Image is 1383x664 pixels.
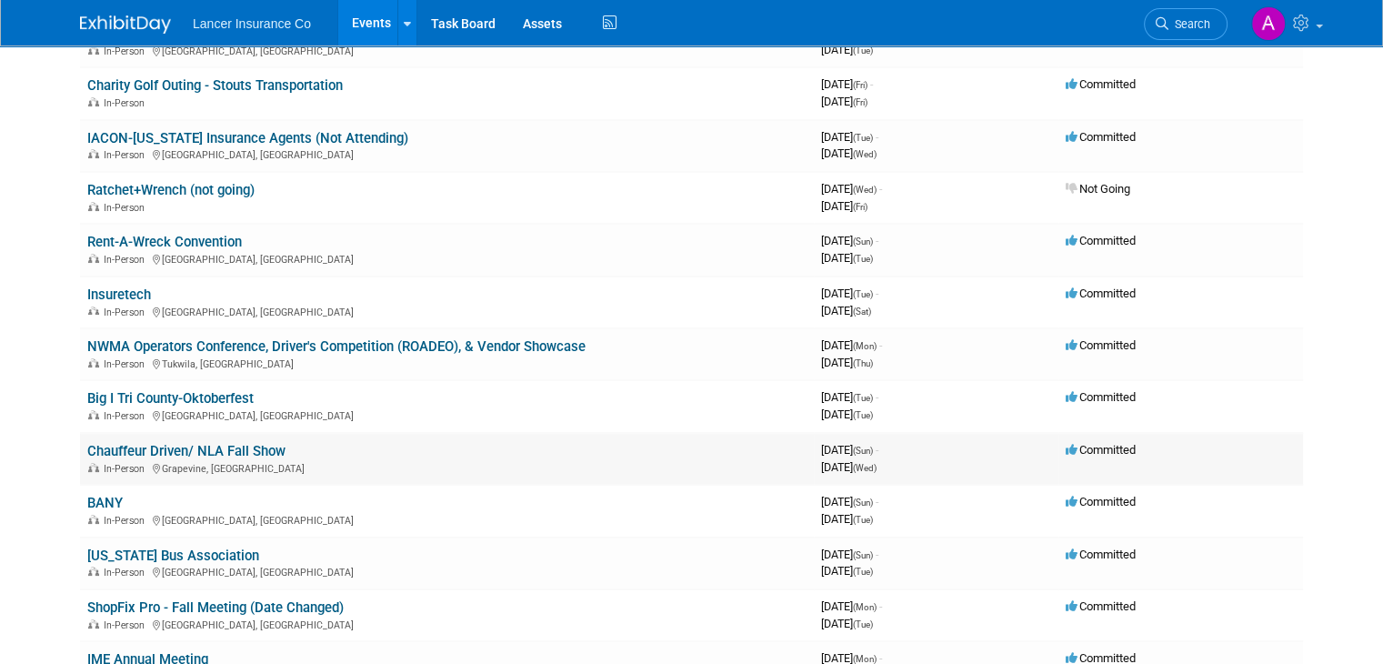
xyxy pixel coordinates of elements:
[853,236,873,246] span: (Sun)
[1144,8,1228,40] a: Search
[821,95,867,108] span: [DATE]
[87,146,807,161] div: [GEOGRAPHIC_DATA], [GEOGRAPHIC_DATA]
[821,77,873,91] span: [DATE]
[87,407,807,422] div: [GEOGRAPHIC_DATA], [GEOGRAPHIC_DATA]
[853,410,873,420] span: (Tue)
[853,45,873,55] span: (Tue)
[1066,182,1130,196] span: Not Going
[821,287,878,300] span: [DATE]
[87,495,123,511] a: BANY
[1066,495,1136,508] span: Committed
[1066,130,1136,144] span: Committed
[853,289,873,299] span: (Tue)
[87,304,807,318] div: [GEOGRAPHIC_DATA], [GEOGRAPHIC_DATA]
[87,460,807,475] div: Grapevine, [GEOGRAPHIC_DATA]
[821,443,878,457] span: [DATE]
[87,356,807,370] div: Tukwila, [GEOGRAPHIC_DATA]
[1168,17,1210,31] span: Search
[821,564,873,578] span: [DATE]
[104,97,150,109] span: In-Person
[853,149,877,159] span: (Wed)
[104,45,150,57] span: In-Person
[88,463,99,472] img: In-Person Event
[821,338,882,352] span: [DATE]
[104,307,150,318] span: In-Person
[88,149,99,158] img: In-Person Event
[87,599,344,616] a: ShopFix Pro - Fall Meeting (Date Changed)
[876,130,878,144] span: -
[821,407,873,421] span: [DATE]
[88,254,99,263] img: In-Person Event
[821,460,877,474] span: [DATE]
[876,548,878,561] span: -
[1066,338,1136,352] span: Committed
[104,202,150,214] span: In-Person
[853,202,867,212] span: (Fri)
[853,393,873,403] span: (Tue)
[821,234,878,247] span: [DATE]
[87,287,151,303] a: Insuretech
[853,254,873,264] span: (Tue)
[853,619,873,629] span: (Tue)
[87,548,259,564] a: [US_STATE] Bus Association
[87,182,255,198] a: Ratchet+Wrench (not going)
[853,463,877,473] span: (Wed)
[853,133,873,143] span: (Tue)
[88,307,99,316] img: In-Person Event
[88,410,99,419] img: In-Person Event
[87,251,807,266] div: [GEOGRAPHIC_DATA], [GEOGRAPHIC_DATA]
[853,446,873,456] span: (Sun)
[821,617,873,630] span: [DATE]
[87,77,343,94] a: Charity Golf Outing - Stouts Transportation
[87,43,807,57] div: [GEOGRAPHIC_DATA], [GEOGRAPHIC_DATA]
[88,619,99,629] img: In-Person Event
[88,358,99,367] img: In-Person Event
[870,77,873,91] span: -
[1066,443,1136,457] span: Committed
[876,390,878,404] span: -
[821,130,878,144] span: [DATE]
[876,495,878,508] span: -
[1066,287,1136,300] span: Committed
[821,251,873,265] span: [DATE]
[853,498,873,508] span: (Sun)
[1066,77,1136,91] span: Committed
[1251,6,1286,41] img: Ann Barron
[821,356,873,369] span: [DATE]
[1066,599,1136,613] span: Committed
[876,234,878,247] span: -
[876,443,878,457] span: -
[87,390,254,407] a: Big I Tri County-Oktoberfest
[104,567,150,578] span: In-Person
[104,254,150,266] span: In-Person
[88,567,99,576] img: In-Person Event
[821,390,878,404] span: [DATE]
[87,564,807,578] div: [GEOGRAPHIC_DATA], [GEOGRAPHIC_DATA]
[853,602,877,612] span: (Mon)
[104,410,150,422] span: In-Person
[853,341,877,351] span: (Mon)
[104,619,150,631] span: In-Person
[1066,234,1136,247] span: Committed
[853,307,871,317] span: (Sat)
[821,182,882,196] span: [DATE]
[853,97,867,107] span: (Fri)
[853,567,873,577] span: (Tue)
[87,338,586,355] a: NWMA Operators Conference, Driver's Competition (ROADEO), & Vendor Showcase
[821,43,873,56] span: [DATE]
[853,515,873,525] span: (Tue)
[853,550,873,560] span: (Sun)
[88,202,99,211] img: In-Person Event
[88,515,99,524] img: In-Person Event
[879,182,882,196] span: -
[104,463,150,475] span: In-Person
[879,338,882,352] span: -
[104,358,150,370] span: In-Person
[853,185,877,195] span: (Wed)
[821,304,871,317] span: [DATE]
[87,130,408,146] a: IACON-[US_STATE] Insurance Agents (Not Attending)
[87,234,242,250] a: Rent-A-Wreck Convention
[87,443,286,459] a: Chauffeur Driven/ NLA Fall Show
[104,149,150,161] span: In-Person
[104,515,150,527] span: In-Person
